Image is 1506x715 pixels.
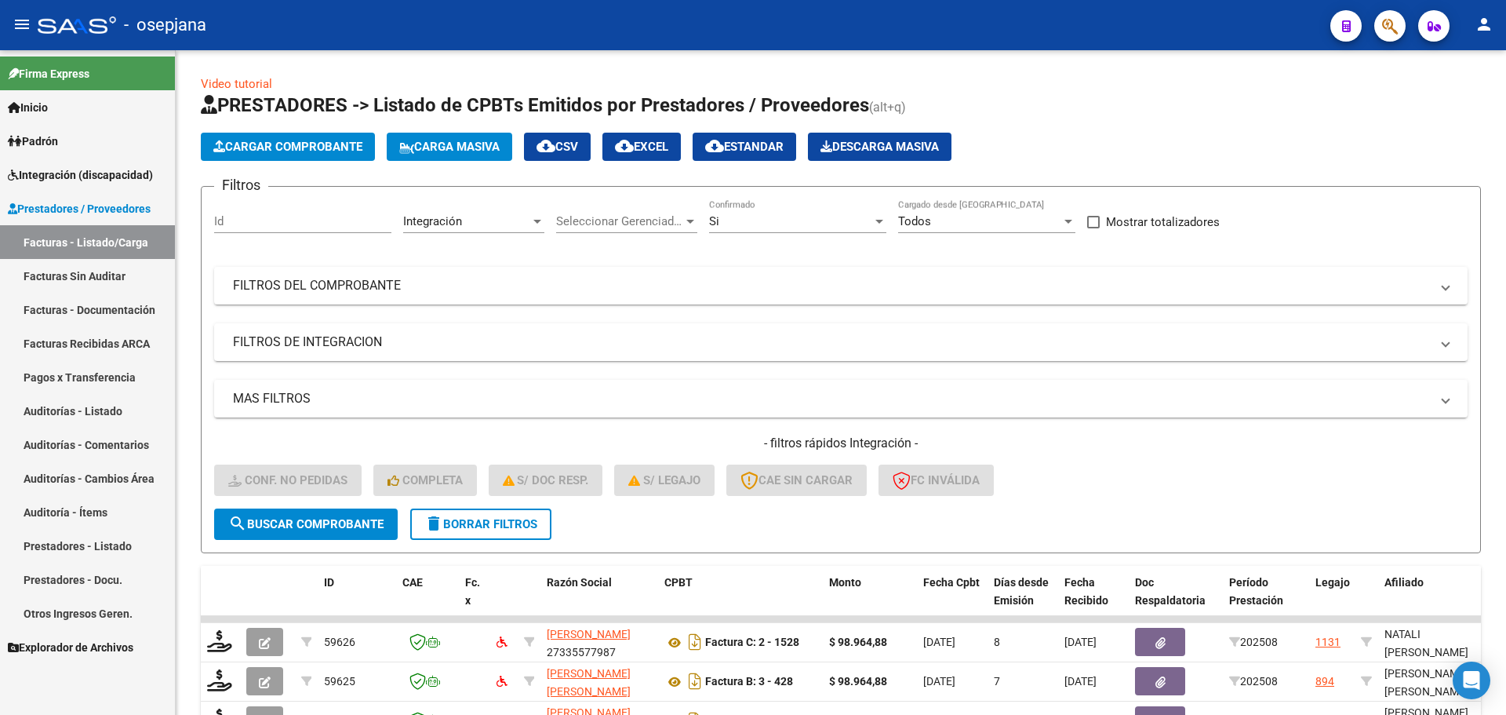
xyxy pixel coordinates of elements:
datatable-header-cell: Días desde Emisión [988,566,1058,635]
span: Período Prestación [1229,576,1283,607]
button: Descarga Masiva [808,133,951,161]
button: Borrar Filtros [410,509,551,540]
span: Descarga Masiva [820,140,939,154]
span: Si [709,214,719,228]
span: CPBT [664,576,693,589]
span: S/ Doc Resp. [503,473,589,487]
span: Completa [387,473,463,487]
strong: Factura C: 2 - 1528 [705,637,799,649]
span: Inicio [8,99,48,116]
div: 27335577987 [547,626,652,658]
datatable-header-cell: Fecha Cpbt [917,566,988,635]
i: Descargar documento [685,669,705,694]
span: Estandar [705,140,784,154]
datatable-header-cell: Fecha Recibido [1058,566,1129,635]
span: Doc Respaldatoria [1135,576,1206,607]
div: Open Intercom Messenger [1453,662,1490,699]
button: S/ legajo [614,465,715,496]
span: S/ legajo [628,473,700,487]
button: Cargar Comprobante [201,133,375,161]
strong: Factura B: 3 - 428 [705,676,793,688]
a: Video tutorial [201,77,272,91]
mat-icon: person [1475,15,1493,34]
span: [PERSON_NAME] [PERSON_NAME] [547,667,631,698]
span: Conf. no pedidas [228,473,347,487]
mat-icon: menu [13,15,31,34]
span: 7 [994,675,1000,688]
datatable-header-cell: Monto [823,566,917,635]
datatable-header-cell: Afiliado [1378,566,1504,635]
span: 59626 [324,636,355,648]
datatable-header-cell: Período Prestación [1223,566,1309,635]
button: Conf. no pedidas [214,465,362,496]
button: Carga Masiva [387,133,512,161]
span: Borrar Filtros [424,517,537,531]
span: Explorador de Archivos [8,639,133,656]
span: Afiliado [1384,576,1424,589]
span: Padrón [8,133,58,150]
span: Buscar Comprobante [228,517,384,531]
span: [DATE] [1064,675,1097,688]
div: 1131 [1315,633,1340,651]
datatable-header-cell: CPBT [658,566,823,635]
mat-expansion-panel-header: FILTROS DE INTEGRACION [214,323,1468,361]
button: Completa [373,465,477,496]
span: PRESTADORES -> Listado de CPBTs Emitidos por Prestadores / Proveedores [201,94,869,116]
span: EXCEL [615,140,668,154]
button: Buscar Comprobante [214,509,398,540]
button: Estandar [693,133,796,161]
mat-expansion-panel-header: FILTROS DEL COMPROBANTE [214,267,1468,305]
span: 59625 [324,675,355,688]
span: Fc. x [465,576,480,607]
span: Monto [829,576,861,589]
span: Fecha Recibido [1064,576,1108,607]
div: 894 [1315,673,1334,691]
datatable-header-cell: Razón Social [540,566,658,635]
datatable-header-cell: Doc Respaldatoria [1129,566,1223,635]
span: Todos [898,214,931,228]
span: Integración [403,214,462,228]
span: ID [324,576,334,589]
span: Mostrar totalizadores [1106,213,1220,232]
mat-icon: cloud_download [537,137,555,155]
span: [DATE] [923,636,955,648]
span: (alt+q) [869,100,906,115]
span: Razón Social [547,576,612,589]
datatable-header-cell: ID [318,566,396,635]
span: [DATE] [923,675,955,688]
strong: $ 98.964,88 [829,675,887,688]
span: Fecha Cpbt [923,576,980,589]
span: [PERSON_NAME] [547,628,631,640]
mat-icon: cloud_download [705,137,724,155]
datatable-header-cell: CAE [396,566,459,635]
app-download-masive: Descarga masiva de comprobantes (adjuntos) [808,133,951,161]
span: Legajo [1315,576,1350,589]
i: Descargar documento [685,629,705,655]
span: 202508 [1229,636,1278,648]
h4: - filtros rápidos Integración - [214,435,1468,452]
mat-panel-title: MAS FILTROS [233,390,1430,407]
span: CSV [537,140,578,154]
button: S/ Doc Resp. [489,465,603,496]
span: CAE [402,576,423,589]
button: FC Inválida [878,465,994,496]
datatable-header-cell: Legajo [1309,566,1355,635]
h3: Filtros [214,174,268,196]
span: Prestadores / Proveedores [8,200,151,217]
button: EXCEL [602,133,681,161]
mat-expansion-panel-header: MAS FILTROS [214,380,1468,418]
mat-icon: cloud_download [615,137,634,155]
span: Firma Express [8,65,89,82]
datatable-header-cell: Fc. x [459,566,490,635]
span: Cargar Comprobante [213,140,362,154]
span: FC Inválida [893,473,980,487]
mat-panel-title: FILTROS DEL COMPROBANTE [233,277,1430,294]
span: Seleccionar Gerenciador [556,214,683,228]
span: CAE SIN CARGAR [740,473,853,487]
span: [DATE] [1064,636,1097,648]
div: NATALI [PERSON_NAME] 20521651483 [1384,626,1497,679]
button: CAE SIN CARGAR [726,465,867,496]
mat-icon: search [228,514,247,533]
span: 202508 [1229,675,1278,688]
mat-panel-title: FILTROS DE INTEGRACION [233,334,1430,351]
